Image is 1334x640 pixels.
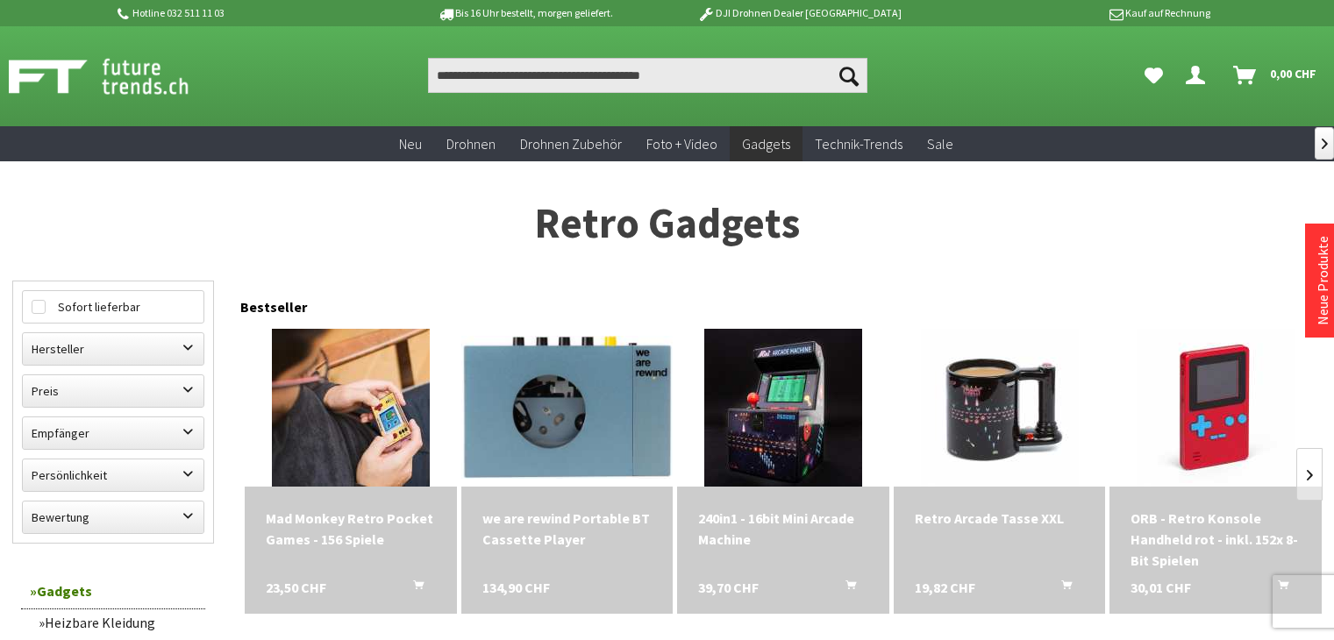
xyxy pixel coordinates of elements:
div: Mad Monkey Retro Pocket Games - 156 Spiele [266,508,436,550]
span: 23,50 CHF [266,577,326,598]
a: Foto + Video [634,126,730,162]
button: In den Warenkorb [1040,577,1082,600]
button: In den Warenkorb [1257,577,1299,600]
label: Hersteller [23,333,203,365]
a: we are rewind Portable BT Cassette Player 134,90 CHF [482,508,653,550]
p: Kauf auf Rechnung [937,3,1210,24]
span: 19,82 CHF [915,577,975,598]
span: 0,00 CHF [1270,60,1316,88]
a: Neu [387,126,434,162]
span: Technik-Trends [815,135,902,153]
span: Foto + Video [646,135,717,153]
a: Neue Produkte [1314,236,1331,325]
label: Bewertung [23,501,203,533]
a: Retro Arcade Tasse XXL 19,82 CHF In den Warenkorb [915,508,1085,529]
a: Technik-Trends [803,126,915,162]
div: Retro Arcade Tasse XXL [915,508,1085,529]
label: Persönlichkeit [23,459,203,491]
span: 30,01 CHF [1131,577,1191,598]
a: ORB - Retro Konsole Handheld rot - inkl. 152x 8-Bit Spielen 30,01 CHF In den Warenkorb [1131,508,1301,571]
p: Bis 16 Uhr bestellt, morgen geliefert. [389,3,662,24]
span: Neu [399,135,422,153]
a: 240in1 - 16bit Mini Arcade Machine 39,70 CHF In den Warenkorb [698,508,868,550]
label: Preis [23,375,203,407]
img: Mad Monkey Retro Pocket Games - 156 Spiele [272,329,430,487]
button: Suchen [831,58,867,93]
img: ORB - Retro Konsole Handheld rot - inkl. 152x 8-Bit Spielen [1137,329,1295,487]
span: 39,70 CHF [698,577,759,598]
img: Retro Arcade Tasse XXL [921,329,1079,487]
h1: Retro Gadgets [12,202,1322,245]
a: Warenkorb [1226,58,1325,93]
a: Drohnen [434,126,508,162]
label: Empfänger [23,417,203,449]
div: 240in1 - 16bit Mini Arcade Machine [698,508,868,550]
div: Bestseller [240,281,1322,324]
img: Shop Futuretrends - zur Startseite wechseln [9,54,227,98]
p: Hotline 032 511 11 03 [115,3,389,24]
label: Sofort lieferbar [23,291,203,323]
a: Heizbare Kleidung [30,609,205,636]
span: Drohnen Zubehör [520,135,622,153]
span: 134,90 CHF [482,577,550,598]
img: we are rewind Portable BT Cassette Player [461,336,674,479]
a: Sale [915,126,966,162]
button: In den Warenkorb [824,577,867,600]
a: Meine Favoriten [1136,58,1172,93]
a: Gadgets [730,126,803,162]
div: we are rewind Portable BT Cassette Player [482,508,653,550]
a: Mad Monkey Retro Pocket Games - 156 Spiele 23,50 CHF In den Warenkorb [266,508,436,550]
p: DJI Drohnen Dealer [GEOGRAPHIC_DATA] [662,3,936,24]
a: Gadgets [21,573,205,609]
span:  [1322,139,1328,149]
div: ORB - Retro Konsole Handheld rot - inkl. 152x 8-Bit Spielen [1131,508,1301,571]
button: In den Warenkorb [392,577,434,600]
img: 240in1 - 16bit Mini Arcade Machine [704,329,862,487]
input: Produkt, Marke, Kategorie, EAN, Artikelnummer… [428,58,867,93]
span: Drohnen [446,135,496,153]
span: Gadgets [742,135,790,153]
a: Drohnen Zubehör [508,126,634,162]
span: Sale [927,135,953,153]
a: Dein Konto [1179,58,1219,93]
